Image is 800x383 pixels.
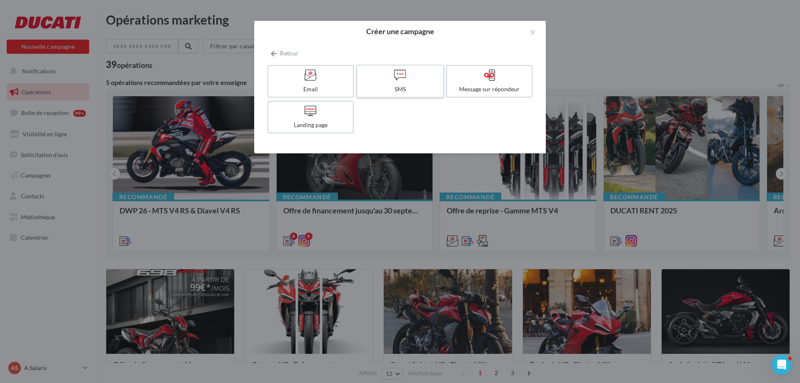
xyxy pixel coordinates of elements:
[360,85,440,93] div: SMS
[272,121,350,129] div: Landing page
[267,28,532,35] h2: Créer une campagne
[272,85,350,93] div: Email
[267,48,302,58] button: Retour
[772,355,792,375] iframe: Intercom live chat
[450,85,528,93] div: Message sur répondeur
